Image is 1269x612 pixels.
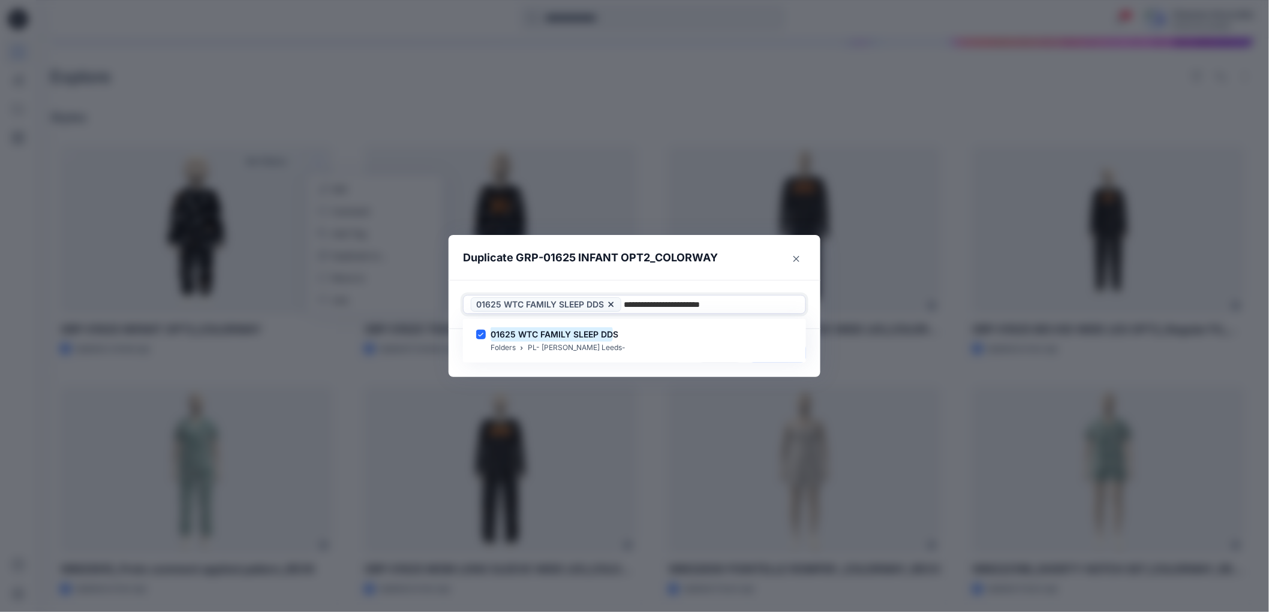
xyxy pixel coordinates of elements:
span: 01625 WTC FAMILY SLEEP DDS [476,297,604,312]
p: Folders [491,342,516,354]
span: S [613,329,618,339]
mark: 01625 WTC FAMILY SLEEP DD [491,326,613,342]
button: Close [787,249,806,269]
p: PL- [PERSON_NAME] Leeds- [528,342,626,354]
p: Duplicate GRP-01625 INFANT OPT2_COLORWAY [463,249,718,266]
